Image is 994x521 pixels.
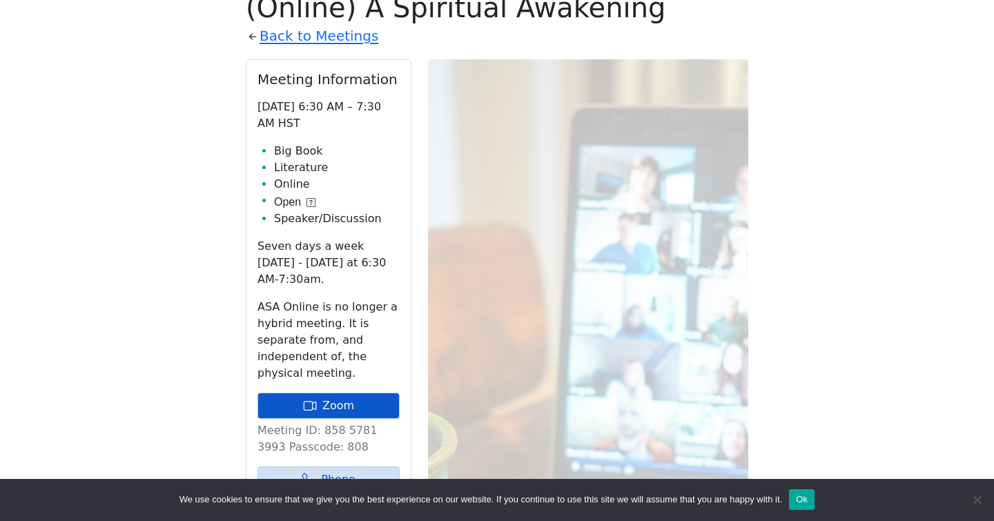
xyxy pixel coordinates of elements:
a: Back to Meetings [260,24,378,48]
p: Seven days a week [DATE] - [DATE] at 6:30 AM-7:30am. [257,238,400,288]
span: Open [274,194,301,210]
p: Meeting ID: 858 5781 3993 Passcode: 808 [257,422,400,455]
li: Online [274,176,400,193]
span: We use cookies to ensure that we give you the best experience on our website. If you continue to ... [179,493,782,507]
button: Ok [789,489,815,510]
li: Big Book [274,143,400,159]
p: ASA Online is no longer a hybrid meeting. It is separate from, and independent of, the physical m... [257,299,400,382]
span: No [970,493,984,507]
h2: Meeting Information [257,71,400,88]
p: [DATE] 6:30 AM – 7:30 AM HST [257,99,400,132]
a: Zoom [257,393,400,419]
a: Phone [257,466,400,493]
li: Literature [274,159,400,176]
li: Speaker/Discussion [274,210,400,227]
button: Open [274,194,315,210]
